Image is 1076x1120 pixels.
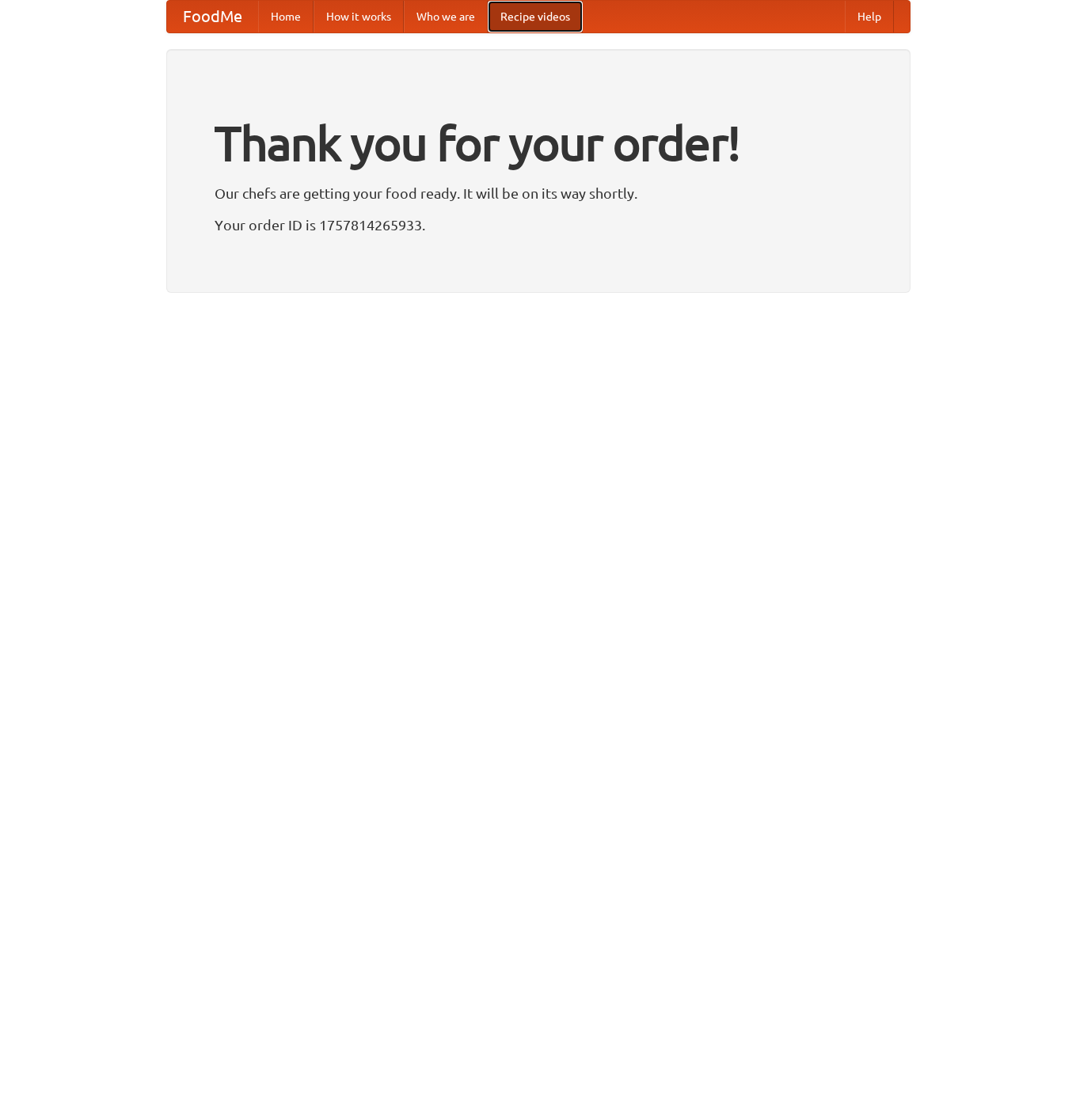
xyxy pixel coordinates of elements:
[845,1,894,32] a: Help
[488,1,583,32] a: Recipe videos
[215,105,862,181] h1: Thank you for your order!
[215,213,862,237] p: Your order ID is 1757814265933.
[167,1,258,32] a: FoodMe
[258,1,314,32] a: Home
[314,1,404,32] a: How it works
[404,1,488,32] a: Who we are
[215,181,862,205] p: Our chefs are getting your food ready. It will be on its way shortly.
